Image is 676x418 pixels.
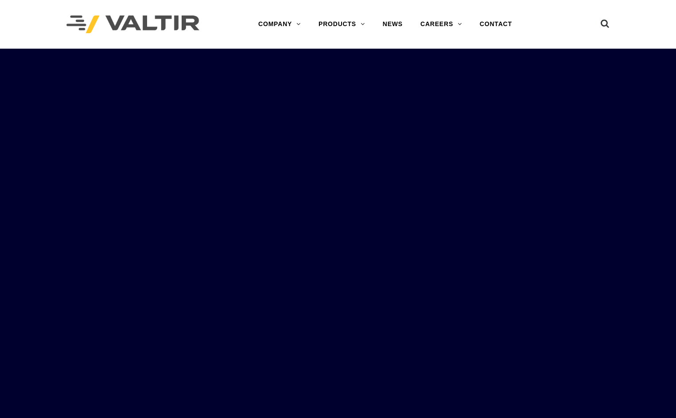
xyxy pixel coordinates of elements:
img: Valtir [66,15,199,34]
a: PRODUCTS [310,15,374,33]
a: CAREERS [412,15,471,33]
a: COMPANY [249,15,310,33]
a: NEWS [374,15,412,33]
a: CONTACT [471,15,521,33]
